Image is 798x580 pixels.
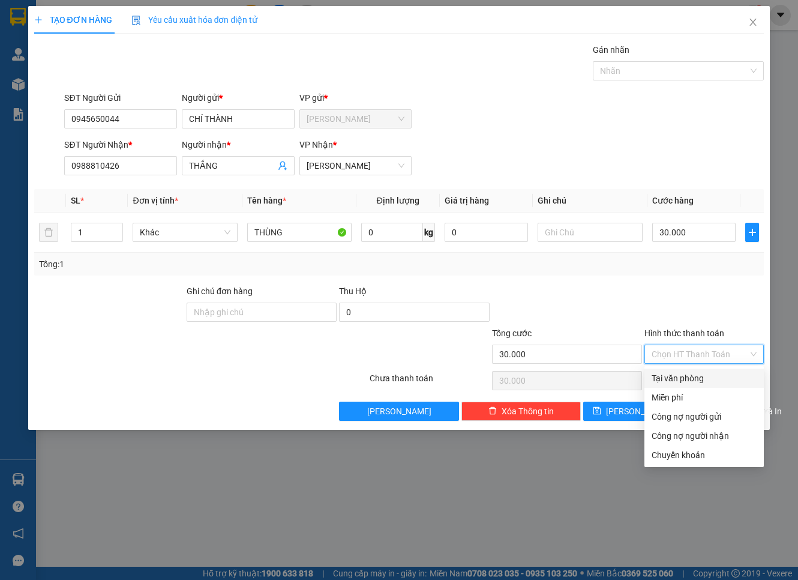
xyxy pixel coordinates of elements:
span: Tổng cước [492,328,532,338]
div: 40.000 [9,76,108,90]
div: Công nợ người gửi [652,410,757,423]
div: VP gửi [299,91,412,104]
div: Người gửi [182,91,295,104]
span: Cước hàng [652,196,694,205]
div: SĐT Người Gửi [64,91,177,104]
span: Khác [140,223,230,241]
div: [PERSON_NAME] [10,37,106,52]
span: Xóa Thông tin [502,405,554,418]
div: Miễn phí [652,391,757,404]
span: plus [34,16,43,24]
div: Tổng: 1 [39,258,309,271]
input: 0 [445,223,529,242]
label: Hình thức thanh toán [644,328,724,338]
span: close [748,17,758,27]
div: Cước gửi hàng sẽ được ghi vào công nợ của người gửi [644,407,764,426]
div: Chưa thanh toán [368,372,490,393]
span: Phạm Ngũ Lão [307,157,405,175]
div: Người nhận [182,138,295,151]
span: Nhận: [115,11,143,24]
button: deleteXóa Thông tin [461,402,581,421]
div: SĐT Người Nhận [64,138,177,151]
span: Đã thu : [9,77,46,89]
span: Giá trị hàng [445,196,489,205]
div: Quận 5 [115,10,199,25]
span: Định lượng [377,196,419,205]
span: user-add [278,161,287,171]
input: Ghi Chú [538,223,642,242]
span: Yêu cầu xuất hóa đơn điện tử [131,15,258,25]
th: Ghi chú [533,189,647,213]
span: SL [71,196,80,205]
button: save[PERSON_NAME] [583,402,673,421]
span: [PERSON_NAME] [367,405,431,418]
input: VD: Bàn, Ghế [247,223,352,242]
div: 0931554546 [115,39,199,56]
span: Đơn vị tính [133,196,178,205]
button: plus [745,223,759,242]
span: VP Nhận [299,140,333,150]
label: Gán nhãn [593,45,629,55]
span: delete [488,406,497,416]
input: Ghi chú đơn hàng [187,303,337,322]
span: Gửi: [10,10,29,23]
span: save [593,406,601,416]
button: delete [39,223,58,242]
div: 0937945440 [10,52,106,68]
span: Cam Đức [307,110,405,128]
div: Công nợ người nhận [652,429,757,443]
span: Thu Hộ [339,286,367,296]
button: Close [736,6,770,40]
div: Tại văn phòng [652,372,757,385]
span: plus [746,228,758,237]
button: printer[PERSON_NAME] và In [675,402,764,421]
div: HÀ [115,25,199,39]
button: [PERSON_NAME] [339,402,458,421]
img: icon [131,16,141,25]
span: kg [423,223,435,242]
span: Tên hàng [247,196,286,205]
div: [PERSON_NAME] [10,10,106,37]
div: Chuyển khoản [652,449,757,462]
span: [PERSON_NAME] [606,405,670,418]
span: TẠO ĐƠN HÀNG [34,15,112,25]
div: Cước gửi hàng sẽ được ghi vào công nợ của người nhận [644,426,764,446]
label: Ghi chú đơn hàng [187,286,253,296]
